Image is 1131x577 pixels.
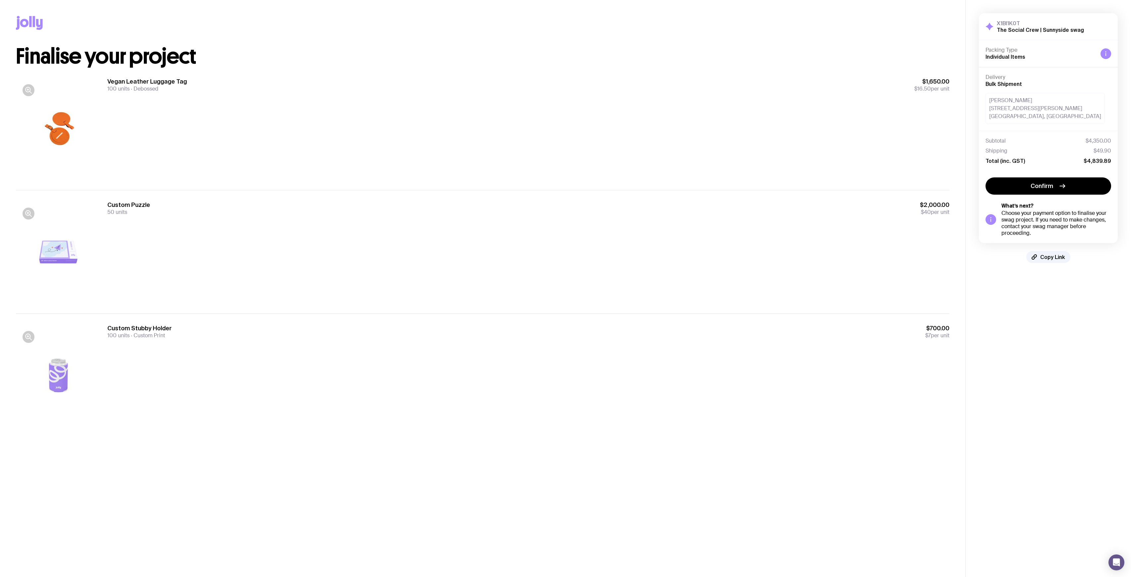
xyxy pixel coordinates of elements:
span: Individual Items [986,54,1025,60]
span: $1,650.00 [914,78,949,86]
span: 100 units [107,85,130,92]
span: Shipping [986,148,1007,154]
span: $4,839.89 [1084,158,1111,164]
h3: Custom Puzzle [107,201,150,209]
div: [PERSON_NAME] [STREET_ADDRESS][PERSON_NAME] [GEOGRAPHIC_DATA], [GEOGRAPHIC_DATA] [986,93,1105,124]
span: Total (inc. GST) [986,158,1025,164]
h3: Vegan Leather Luggage Tag [107,78,187,86]
h3: Custom Stubby Holder [107,324,172,332]
span: Copy Link [1040,254,1065,260]
span: $700.00 [925,324,949,332]
span: Bulk Shipment [986,81,1022,87]
span: per unit [914,86,949,92]
span: per unit [920,209,949,216]
h4: Packing Type [986,47,1095,53]
span: 100 units [107,332,130,339]
span: Custom Print [130,332,165,339]
span: Confirm [1031,182,1053,190]
h1: Finalise your project [16,46,949,67]
span: Debossed [130,85,158,92]
span: $16.50 [914,85,931,92]
span: per unit [925,332,949,339]
span: $40 [921,209,931,216]
button: Copy Link [1026,251,1070,263]
div: Open Intercom Messenger [1108,554,1124,570]
h4: Delivery [986,74,1111,81]
h5: What’s next? [1001,203,1111,209]
div: Choose your payment option to finalise your swag project. If you need to make changes, contact yo... [1001,210,1111,236]
span: $49.90 [1094,148,1111,154]
button: Confirm [986,177,1111,195]
span: $4,350.00 [1086,138,1111,144]
span: Subtotal [986,138,1006,144]
span: 50 units [107,209,127,216]
span: $7 [925,332,931,339]
h2: The Social Crew | Sunnyside swag [997,27,1084,33]
h3: X1BI1K0T [997,20,1084,27]
span: $2,000.00 [920,201,949,209]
